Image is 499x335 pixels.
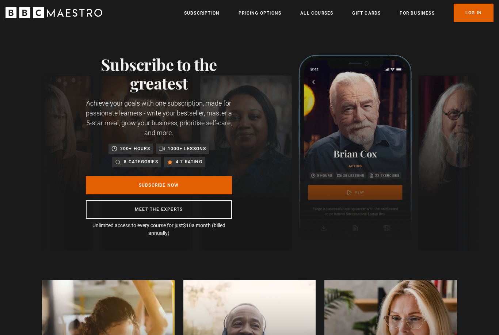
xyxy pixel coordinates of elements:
[352,9,381,17] a: Gift Cards
[176,158,202,165] p: 4.7 rating
[86,222,232,237] p: Unlimited access to every course for just a month (billed annually)
[184,4,494,22] nav: Primary
[86,98,232,138] p: Achieve your goals with one subscription, made for passionate learners - write your bestseller, m...
[5,7,102,18] svg: BBC Maestro
[239,9,281,17] a: Pricing Options
[168,145,206,152] p: 1000+ lessons
[184,9,220,17] a: Subscription
[400,9,434,17] a: For business
[454,4,494,22] a: Log In
[300,9,333,17] a: All Courses
[86,176,232,194] a: Subscribe Now
[183,222,192,228] span: $10
[86,200,232,219] a: Meet the experts
[86,55,232,92] h1: Subscribe to the greatest
[120,145,150,152] p: 200+ hours
[124,158,158,165] p: 8 categories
